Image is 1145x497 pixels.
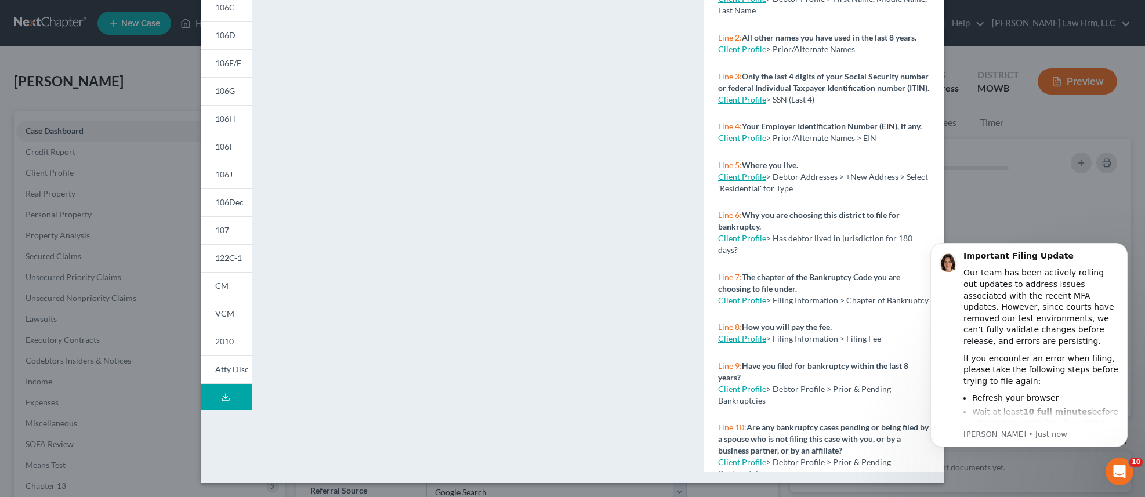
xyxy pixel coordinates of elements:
[215,169,233,179] span: 106J
[718,95,766,104] a: Client Profile
[215,253,242,263] span: 122C-1
[201,77,252,105] a: 106G
[718,210,900,231] strong: Why you are choosing this district to file for bankruptcy.
[718,422,747,432] span: Line 10:
[718,361,908,382] strong: Have you filed for bankruptcy within the last 8 years?
[215,30,235,40] span: 106D
[201,188,252,216] a: 106Dec
[718,272,900,293] strong: The chapter of the Bankruptcy Code you are choosing to file under.
[718,233,766,243] a: Client Profile
[201,328,252,355] a: 2010
[742,32,916,42] strong: All other names you have used in the last 8 years.
[718,210,742,220] span: Line 6:
[215,58,241,68] span: 106E/F
[201,161,252,188] a: 106J
[766,44,855,54] span: > Prior/Alternate Names
[718,272,742,282] span: Line 7:
[718,133,766,143] a: Client Profile
[718,71,742,81] span: Line 3:
[215,364,249,374] span: Atty Disc
[913,228,1145,491] iframe: Intercom notifications message
[201,21,252,49] a: 106D
[1129,458,1143,467] span: 10
[718,172,928,193] span: > Debtor Addresses > +New Address > Select 'Residential' for Type
[201,244,252,272] a: 122C-1
[742,121,922,131] strong: Your Employer Identification Number (EIN), if any.
[766,95,814,104] span: > SSN (Last 4)
[766,295,929,305] span: > Filing Information > Chapter of Bankruptcy
[201,216,252,244] a: 107
[201,49,252,77] a: 106E/F
[215,197,244,207] span: 106Dec
[718,172,766,182] a: Client Profile
[215,114,235,124] span: 106H
[718,384,766,394] a: Client Profile
[215,2,235,12] span: 106C
[215,142,231,151] span: 106I
[718,233,912,255] span: > Has debtor lived in jurisdiction for 180 days?
[201,355,252,384] a: Atty Disc
[742,322,832,332] strong: How you will pay the fee.
[718,457,891,478] span: > Debtor Profile > Prior & Pending Bankruptcies
[215,86,235,96] span: 106G
[718,71,929,93] strong: Only the last 4 digits of your Social Security number or federal Individual Taxpayer Identificati...
[766,333,881,343] span: > Filing Information > Filing Fee
[201,300,252,328] a: VCM
[766,133,876,143] span: > Prior/Alternate Names > EIN
[718,44,766,54] a: Client Profile
[215,225,229,235] span: 107
[718,160,742,170] span: Line 5:
[718,322,742,332] span: Line 8:
[718,384,891,405] span: > Debtor Profile > Prior & Pending Bankruptcies
[718,32,742,42] span: Line 2:
[718,333,766,343] a: Client Profile
[201,105,252,133] a: 106H
[742,160,798,170] strong: Where you live.
[201,272,252,300] a: CM
[718,295,766,305] a: Client Profile
[215,309,234,318] span: VCM
[215,281,229,291] span: CM
[201,133,252,161] a: 106I
[215,336,234,346] span: 2010
[718,361,742,371] span: Line 9:
[718,422,929,455] strong: Are any bankruptcy cases pending or being filed by a spouse who is not filing this case with you,...
[718,457,766,467] a: Client Profile
[1106,458,1133,485] iframe: Intercom live chat
[718,121,742,131] span: Line 4:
